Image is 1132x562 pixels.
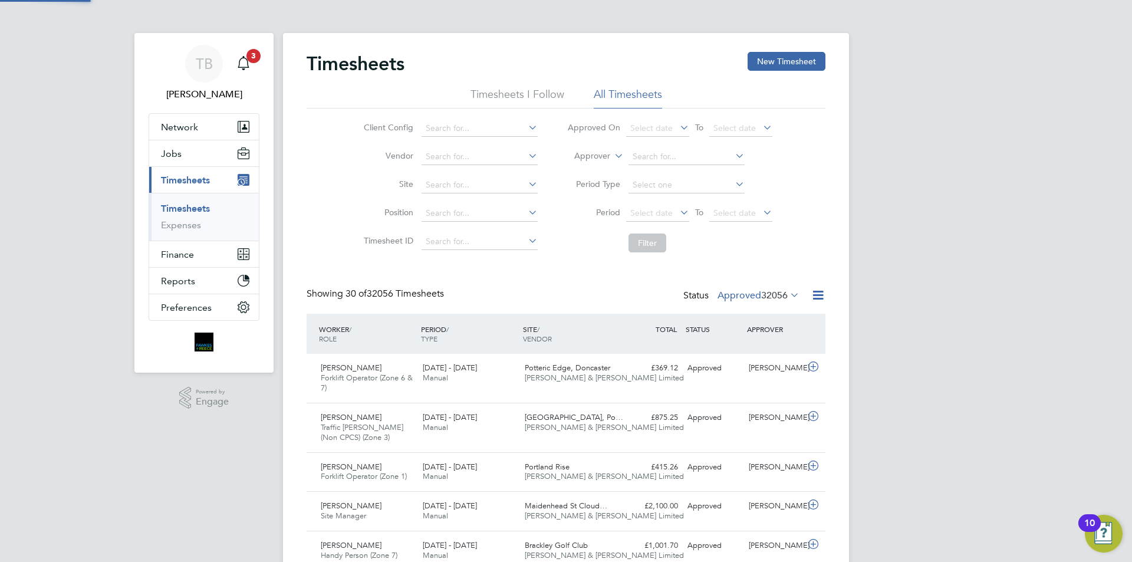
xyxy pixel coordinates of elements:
[525,462,570,472] span: Portland Rise
[422,205,538,222] input: Search for...
[713,123,756,133] span: Select date
[523,334,552,343] span: VENDOR
[470,87,564,109] li: Timesheets I Follow
[423,501,477,511] span: [DATE] - [DATE]
[316,318,418,349] div: WORKER
[713,208,756,218] span: Select date
[321,550,397,560] span: Handy Person (Zone 7)
[422,149,538,165] input: Search for...
[525,412,623,422] span: [GEOGRAPHIC_DATA], Po…
[321,462,381,472] span: [PERSON_NAME]
[525,540,588,550] span: Brackley Golf Club
[422,177,538,193] input: Search for...
[195,333,213,351] img: bromak-logo-retina.png
[692,205,707,220] span: To
[307,288,446,300] div: Showing
[423,422,448,432] span: Manual
[321,422,403,442] span: Traffic [PERSON_NAME] (Non CPCS) (Zone 3)
[360,235,413,246] label: Timesheet ID
[321,363,381,373] span: [PERSON_NAME]
[567,207,620,218] label: Period
[567,179,620,189] label: Period Type
[621,458,683,477] div: £415.26
[683,288,802,304] div: Status
[557,150,610,162] label: Approver
[656,324,677,334] span: TOTAL
[232,45,255,83] a: 3
[744,359,805,378] div: [PERSON_NAME]
[744,318,805,340] div: APPROVER
[149,114,259,140] button: Network
[718,290,799,301] label: Approved
[1085,515,1123,553] button: Open Resource Center, 10 new notifications
[196,397,229,407] span: Engage
[628,234,666,252] button: Filter
[321,412,381,422] span: [PERSON_NAME]
[683,458,744,477] div: Approved
[628,177,745,193] input: Select one
[149,333,259,351] a: Go to home page
[525,422,684,432] span: [PERSON_NAME] & [PERSON_NAME] Limited
[134,33,274,373] nav: Main navigation
[161,219,201,231] a: Expenses
[446,324,449,334] span: /
[621,359,683,378] div: £369.12
[621,497,683,516] div: £2,100.00
[246,49,261,63] span: 3
[423,363,477,373] span: [DATE] - [DATE]
[161,302,212,313] span: Preferences
[196,56,213,71] span: TB
[525,511,684,521] span: [PERSON_NAME] & [PERSON_NAME] Limited
[621,408,683,428] div: £875.25
[525,501,607,511] span: Maidenhead St Cloud…
[630,123,673,133] span: Select date
[525,471,684,481] span: [PERSON_NAME] & [PERSON_NAME] Limited
[345,288,444,300] span: 32056 Timesheets
[423,373,448,383] span: Manual
[423,471,448,481] span: Manual
[321,540,381,550] span: [PERSON_NAME]
[321,501,381,511] span: [PERSON_NAME]
[161,249,194,260] span: Finance
[525,363,610,373] span: Potteric Edge, Doncaster
[149,294,259,320] button: Preferences
[349,324,351,334] span: /
[761,290,788,301] span: 32056
[360,122,413,133] label: Client Config
[307,52,404,75] h2: Timesheets
[537,324,539,334] span: /
[744,497,805,516] div: [PERSON_NAME]
[422,234,538,250] input: Search for...
[418,318,520,349] div: PERIOD
[321,511,366,521] span: Site Manager
[423,550,448,560] span: Manual
[525,373,684,383] span: [PERSON_NAME] & [PERSON_NAME] Limited
[422,120,538,137] input: Search for...
[1084,523,1095,538] div: 10
[149,193,259,241] div: Timesheets
[744,408,805,428] div: [PERSON_NAME]
[149,45,259,101] a: TB[PERSON_NAME]
[423,511,448,521] span: Manual
[360,150,413,161] label: Vendor
[161,203,210,214] a: Timesheets
[525,550,684,560] span: [PERSON_NAME] & [PERSON_NAME] Limited
[179,387,229,409] a: Powered byEngage
[360,179,413,189] label: Site
[423,462,477,472] span: [DATE] - [DATE]
[319,334,337,343] span: ROLE
[421,334,437,343] span: TYPE
[594,87,662,109] li: All Timesheets
[744,536,805,556] div: [PERSON_NAME]
[683,408,744,428] div: Approved
[692,120,707,135] span: To
[161,275,195,287] span: Reports
[423,540,477,550] span: [DATE] - [DATE]
[149,268,259,294] button: Reports
[683,536,744,556] div: Approved
[321,373,413,393] span: Forklift Operator (Zone 6 & 7)
[683,318,744,340] div: STATUS
[744,458,805,477] div: [PERSON_NAME]
[161,148,182,159] span: Jobs
[345,288,367,300] span: 30 of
